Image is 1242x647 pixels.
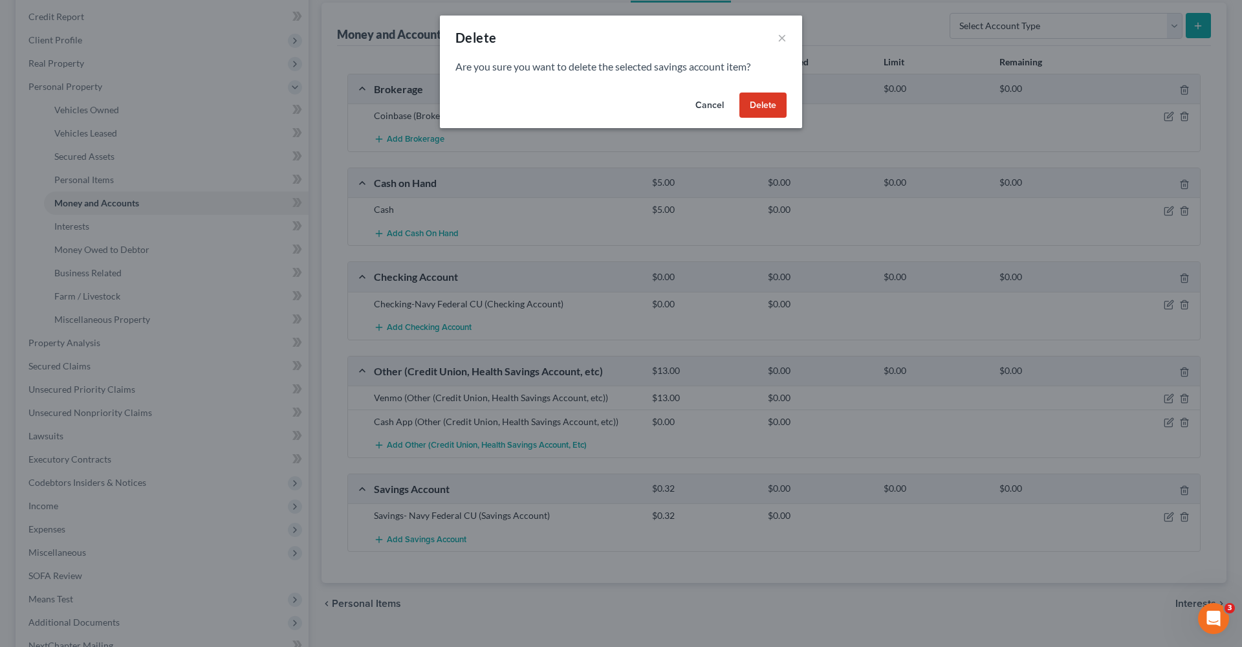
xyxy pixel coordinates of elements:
button: Cancel [685,93,734,118]
div: Delete [455,28,496,47]
iframe: Intercom live chat [1198,603,1229,634]
button: × [778,30,787,45]
p: Are you sure you want to delete the selected savings account item? [455,60,787,74]
span: 3 [1225,603,1235,613]
button: Delete [739,93,787,118]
